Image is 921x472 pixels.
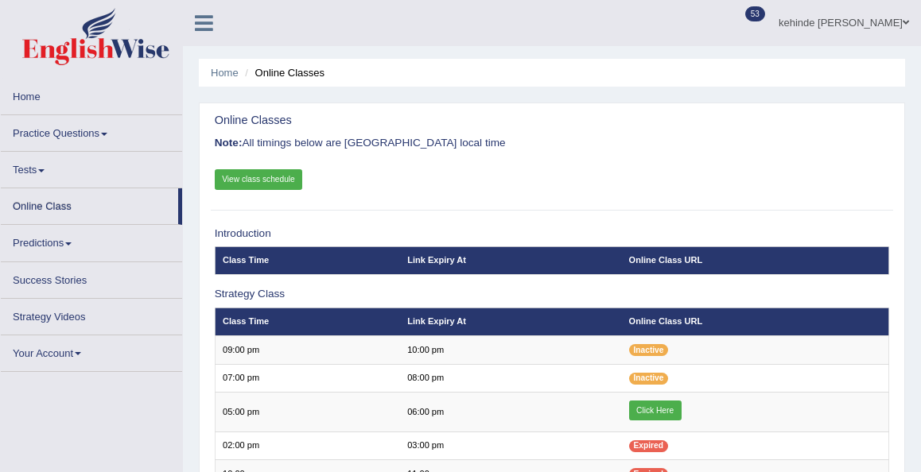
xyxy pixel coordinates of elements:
[211,67,239,79] a: Home
[400,432,621,460] td: 03:00 pm
[400,246,621,274] th: Link Expiry At
[745,6,765,21] span: 53
[1,115,182,146] a: Practice Questions
[400,336,621,364] td: 10:00 pm
[215,228,890,240] h3: Introduction
[215,137,243,149] b: Note:
[629,440,668,452] span: Expired
[1,152,182,183] a: Tests
[621,246,889,274] th: Online Class URL
[215,169,303,190] a: View class schedule
[400,393,621,432] td: 06:00 pm
[621,308,889,335] th: Online Class URL
[241,65,324,80] li: Online Classes
[400,364,621,392] td: 08:00 pm
[1,335,182,366] a: Your Account
[629,400,682,421] a: Click Here
[1,299,182,330] a: Strategy Videos
[215,288,890,300] h3: Strategy Class
[629,344,669,356] span: Inactive
[1,262,182,293] a: Success Stories
[629,373,669,385] span: Inactive
[215,393,400,432] td: 05:00 pm
[215,246,400,274] th: Class Time
[1,79,182,110] a: Home
[215,137,890,149] h3: All timings below are [GEOGRAPHIC_DATA] local time
[1,225,182,256] a: Predictions
[215,336,400,364] td: 09:00 pm
[215,308,400,335] th: Class Time
[215,114,633,127] h2: Online Classes
[1,188,178,219] a: Online Class
[215,364,400,392] td: 07:00 pm
[215,432,400,460] td: 02:00 pm
[400,308,621,335] th: Link Expiry At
